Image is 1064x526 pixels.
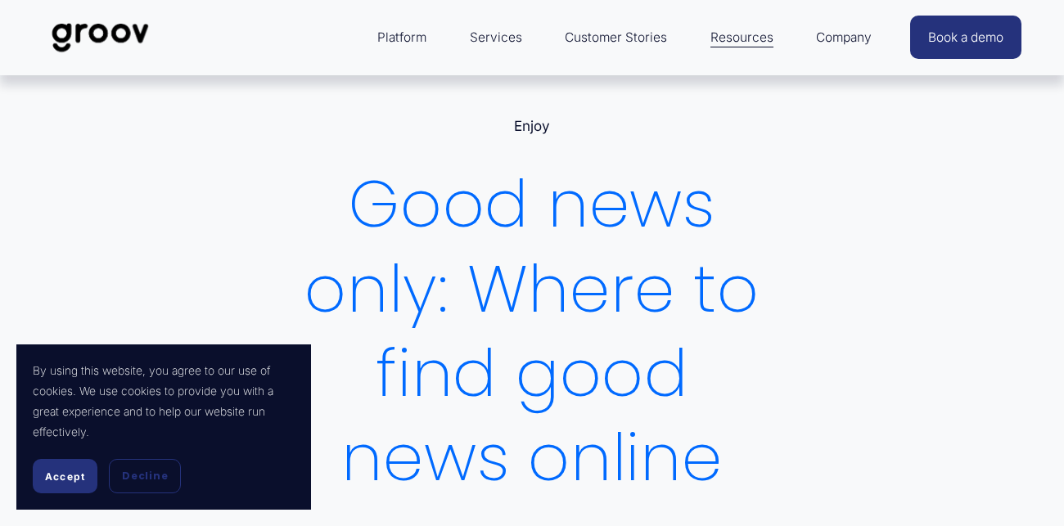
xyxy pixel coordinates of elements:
[377,26,426,49] span: Platform
[109,459,181,493] button: Decline
[514,118,550,134] a: Enjoy
[910,16,1021,59] a: Book a demo
[808,18,880,57] a: folder dropdown
[557,18,675,57] a: Customer Stories
[33,459,97,493] button: Accept
[369,18,435,57] a: folder dropdown
[43,11,158,65] img: Groov | Workplace Science Platform | Unlock Performance | Drive Results
[16,344,311,510] section: Cookie banner
[702,18,782,57] a: folder dropdown
[816,26,872,49] span: Company
[122,469,168,483] span: Decline
[710,26,773,49] span: Resources
[33,361,295,443] p: By using this website, you agree to our use of cookies. We use cookies to provide you with a grea...
[287,162,777,500] h1: Good news only: Where to find good news online
[45,470,85,483] span: Accept
[462,18,530,57] a: Services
